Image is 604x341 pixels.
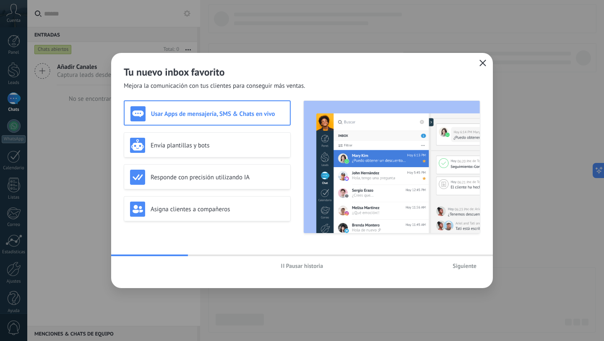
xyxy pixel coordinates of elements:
[151,110,284,118] h3: Usar Apps de mensajería, SMS & Chats en vivo
[151,173,284,181] h3: Responde con precisión utilizando IA
[277,260,327,272] button: Pausar historia
[124,66,480,79] h2: Tu nuevo inbox favorito
[449,260,480,272] button: Siguiente
[286,263,323,269] span: Pausar historia
[151,205,284,213] h3: Asigna clientes a compañeros
[124,82,305,90] span: Mejora la comunicación con tus clientes para conseguir más ventas.
[151,142,284,150] h3: Envía plantillas y bots
[453,263,476,269] span: Siguiente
